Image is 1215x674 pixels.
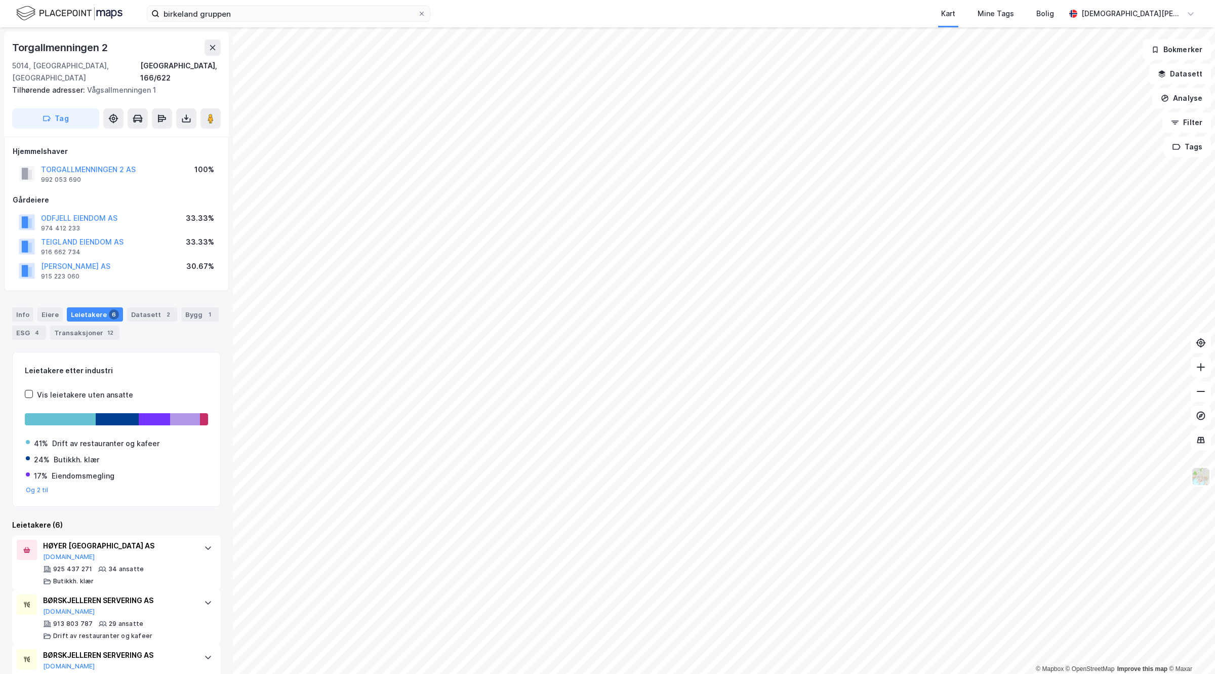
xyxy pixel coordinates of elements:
[12,307,33,322] div: Info
[52,438,159,450] div: Drift av restauranter og kafeer
[1036,8,1054,20] div: Bolig
[186,236,214,248] div: 33.33%
[43,662,95,670] button: [DOMAIN_NAME]
[37,307,63,322] div: Eiere
[67,307,123,322] div: Leietakere
[109,620,143,628] div: 29 ansatte
[109,309,119,320] div: 6
[34,454,50,466] div: 24%
[1036,665,1064,672] a: Mapbox
[43,649,194,661] div: BØRSKJELLEREN SERVERING AS
[12,84,213,96] div: Vågsallmenningen 1
[12,60,140,84] div: 5014, [GEOGRAPHIC_DATA], [GEOGRAPHIC_DATA]
[41,248,80,256] div: 916 662 734
[43,594,194,607] div: BØRSKJELLEREN SERVERING AS
[13,145,220,157] div: Hjemmelshaver
[37,389,133,401] div: Vis leietakere uten ansatte
[1164,625,1215,674] iframe: Chat Widget
[53,632,152,640] div: Drift av restauranter og kafeer
[105,328,115,338] div: 12
[978,8,1014,20] div: Mine Tags
[43,540,194,552] div: HØYER [GEOGRAPHIC_DATA] AS
[41,272,79,281] div: 915 223 060
[1149,64,1211,84] button: Datasett
[26,486,49,494] button: Og 2 til
[127,307,177,322] div: Datasett
[205,309,215,320] div: 1
[32,328,42,338] div: 4
[41,176,81,184] div: 992 053 690
[1164,137,1211,157] button: Tags
[34,438,48,450] div: 41%
[12,108,99,129] button: Tag
[12,326,46,340] div: ESG
[43,553,95,561] button: [DOMAIN_NAME]
[1066,665,1115,672] a: OpenStreetMap
[186,212,214,224] div: 33.33%
[1081,8,1183,20] div: [DEMOGRAPHIC_DATA][PERSON_NAME]
[1191,467,1210,486] img: Z
[53,577,94,585] div: Butikkh. klær
[1152,88,1211,108] button: Analyse
[50,326,119,340] div: Transaksjoner
[54,454,99,466] div: Butikkh. klær
[1143,39,1211,60] button: Bokmerker
[108,565,144,573] div: 34 ansatte
[16,5,123,22] img: logo.f888ab2527a4732fd821a326f86c7f29.svg
[12,86,87,94] span: Tilhørende adresser:
[41,224,80,232] div: 974 412 233
[43,608,95,616] button: [DOMAIN_NAME]
[159,6,418,21] input: Søk på adresse, matrikkel, gårdeiere, leietakere eller personer
[34,470,48,482] div: 17%
[53,620,93,628] div: 913 803 787
[163,309,173,320] div: 2
[25,365,208,377] div: Leietakere etter industri
[13,194,220,206] div: Gårdeiere
[52,470,114,482] div: Eiendomsmegling
[1162,112,1211,133] button: Filter
[181,307,219,322] div: Bygg
[1117,665,1167,672] a: Improve this map
[941,8,955,20] div: Kart
[186,260,214,272] div: 30.67%
[12,39,109,56] div: Torgallmenningen 2
[194,164,214,176] div: 100%
[53,565,92,573] div: 925 437 271
[12,519,221,531] div: Leietakere (6)
[140,60,221,84] div: [GEOGRAPHIC_DATA], 166/622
